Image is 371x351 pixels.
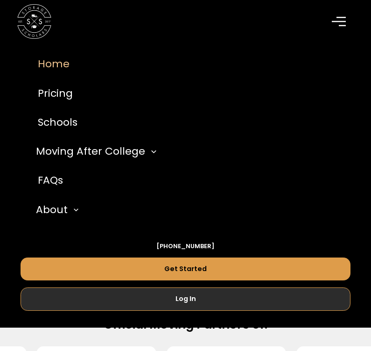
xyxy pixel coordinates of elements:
a: Log In [21,287,350,311]
a: Get Started [21,257,350,280]
a: Home [21,50,350,79]
a: Schools [21,108,350,137]
div: About [36,202,68,217]
div: Moving After College [36,144,145,159]
div: About [33,195,350,224]
div: menu [327,7,354,35]
a: [PHONE_NUMBER] [156,242,215,251]
img: Storage Scholars main logo [17,4,51,38]
a: Pricing [21,79,350,108]
a: FAQs [21,166,350,195]
div: Moving After College [33,137,350,166]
